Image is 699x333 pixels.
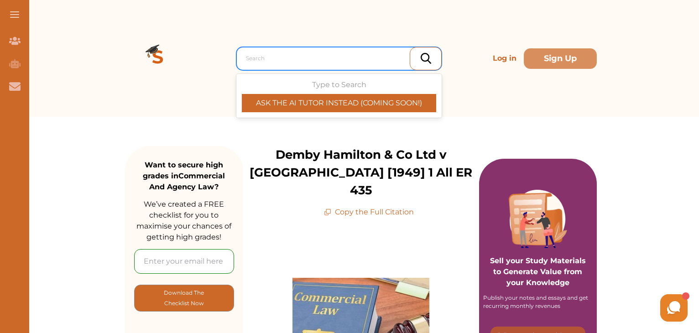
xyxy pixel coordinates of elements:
[524,48,597,69] button: Sign Up
[134,249,234,274] input: Enter your email here
[242,98,436,109] p: ASK THE AI TUTOR INSTEAD (COMING SOON!)
[136,200,231,241] span: We’ve created a FREE checklist for you to maximise your chances of getting high grades!
[153,287,215,309] p: Download The Checklist Now
[134,285,234,312] button: [object Object]
[421,53,431,64] img: search_icon
[243,146,479,199] p: Demby Hamilton & Co Ltd v [GEOGRAPHIC_DATA] [1949] 1 All ER 435
[509,190,567,248] img: Purple card image
[242,79,436,112] div: Type to Search
[143,161,225,191] strong: Want to secure high grades in Commercial And Agency Law ?
[489,49,520,68] p: Log in
[488,230,588,288] p: Sell your Study Materials to Generate Value from your Knowledge
[480,292,690,324] iframe: HelpCrunch
[324,207,414,218] p: Copy the Full Citation
[125,26,191,91] img: Logo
